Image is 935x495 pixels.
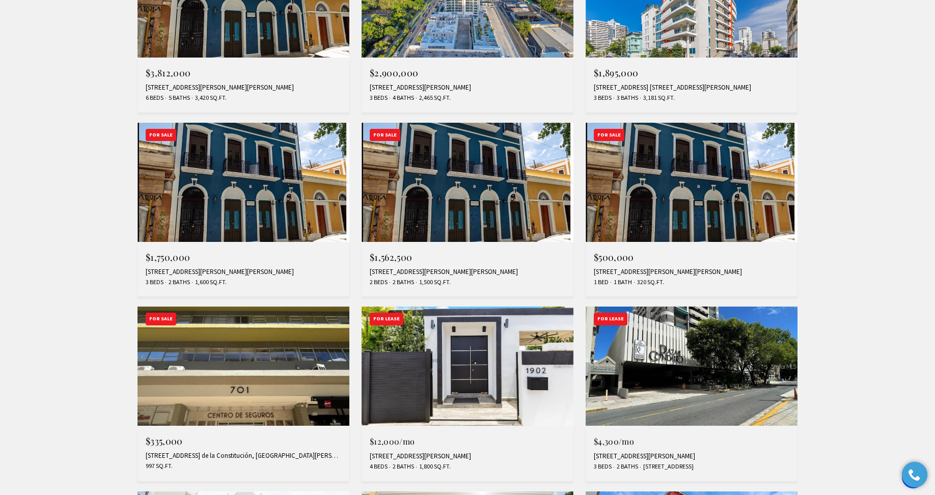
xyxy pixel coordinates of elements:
[146,94,163,102] span: 6 Beds
[594,462,612,471] span: 3 Beds
[641,94,675,102] span: 3,181 Sq.Ft.
[146,129,176,142] div: For Sale
[137,307,349,481] a: For Sale For Sale $335,000 [STREET_ADDRESS] de la Constitución, [GEOGRAPHIC_DATA][PERSON_NAME], P...
[594,452,789,460] div: [STREET_ADDRESS][PERSON_NAME]
[390,278,414,287] span: 2 Baths
[594,67,638,79] span: $1,895,000
[594,313,627,325] div: For Lease
[166,94,190,102] span: 5 Baths
[594,436,634,447] span: $4,300/mo
[146,452,341,460] div: [STREET_ADDRESS] de la Constitución, [GEOGRAPHIC_DATA][PERSON_NAME], PR 00907
[146,251,190,263] span: $1,750,000
[417,462,451,471] span: 1,800 Sq.Ft.
[370,251,412,263] span: $1,562,500
[146,268,341,276] div: [STREET_ADDRESS][PERSON_NAME][PERSON_NAME]
[614,94,638,102] span: 3 Baths
[417,278,451,287] span: 1,500 Sq.Ft.
[137,123,349,242] img: For Sale
[146,84,341,92] div: [STREET_ADDRESS][PERSON_NAME][PERSON_NAME]
[586,123,798,242] img: For Sale
[594,278,609,287] span: 1 Bed
[594,251,634,263] span: $500,000
[137,123,349,297] a: For Sale For Sale $1,750,000 [STREET_ADDRESS][PERSON_NAME][PERSON_NAME] 3 Beds 2 Baths 1,600 Sq.Ft.
[193,278,227,287] span: 1,600 Sq.Ft.
[362,307,573,426] img: For Lease
[594,268,789,276] div: [STREET_ADDRESS][PERSON_NAME][PERSON_NAME]
[193,94,227,102] span: 3,420 Sq.Ft.
[370,452,565,460] div: [STREET_ADDRESS][PERSON_NAME]
[390,462,414,471] span: 2 Baths
[370,129,400,142] div: For Sale
[586,123,798,297] a: For Sale For Sale $500,000 [STREET_ADDRESS][PERSON_NAME][PERSON_NAME] 1 Bed 1 Bath 320 Sq.Ft.
[586,307,798,481] a: For Lease For Lease $4,300/mo [STREET_ADDRESS][PERSON_NAME] 3 Beds 2 Baths [STREET_ADDRESS]
[370,268,565,276] div: [STREET_ADDRESS][PERSON_NAME][PERSON_NAME]
[611,278,632,287] span: 1 Bath
[370,67,418,79] span: $2,900,000
[417,94,451,102] span: 2,465 Sq.Ft.
[146,67,190,79] span: $3,812,000
[146,313,176,325] div: For Sale
[370,436,415,447] span: $12,000/mo
[370,313,403,325] div: For Lease
[390,94,414,102] span: 4 Baths
[594,94,612,102] span: 3 Beds
[635,278,664,287] span: 320 Sq.Ft.
[137,307,349,426] img: For Sale
[362,123,573,297] a: For Sale For Sale $1,562,500 [STREET_ADDRESS][PERSON_NAME][PERSON_NAME] 2 Beds 2 Baths 1,500 Sq.Ft.
[641,462,694,471] span: [STREET_ADDRESS]
[594,129,624,142] div: For Sale
[166,278,190,287] span: 2 Baths
[370,94,388,102] span: 3 Beds
[594,84,789,92] div: [STREET_ADDRESS] [STREET_ADDRESS][PERSON_NAME]
[146,278,163,287] span: 3 Beds
[362,123,573,242] img: For Sale
[146,435,183,447] span: $335,000
[146,462,173,471] span: 997 Sq.Ft.
[362,307,573,481] a: For Lease For Lease $12,000/mo [STREET_ADDRESS][PERSON_NAME] 4 Beds 2 Baths 1,800 Sq.Ft.
[370,278,388,287] span: 2 Beds
[614,462,638,471] span: 2 Baths
[370,462,388,471] span: 4 Beds
[586,307,798,426] img: For Lease
[370,84,565,92] div: [STREET_ADDRESS][PERSON_NAME]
